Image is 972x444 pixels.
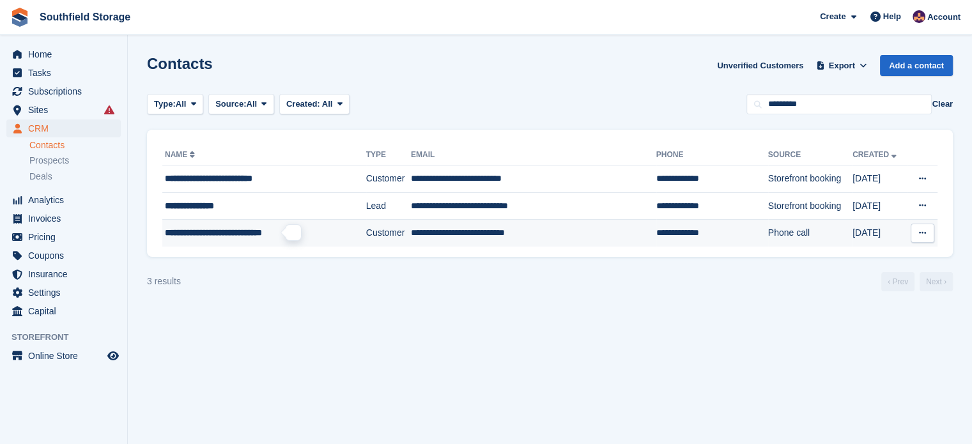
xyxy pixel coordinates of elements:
h1: Contacts [147,55,213,72]
span: Coupons [28,247,105,264]
a: Next [920,272,953,291]
a: Contacts [29,139,121,151]
span: Account [927,11,960,24]
th: Type [366,145,411,165]
td: [DATE] [852,165,907,193]
span: All [322,99,333,109]
button: Clear [932,98,953,111]
span: Invoices [28,210,105,227]
span: Create [820,10,845,23]
a: menu [6,284,121,302]
td: Customer [366,165,411,193]
a: Name [165,150,197,159]
span: Help [883,10,901,23]
a: Preview store [105,348,121,364]
a: menu [6,228,121,246]
button: Export [814,55,870,76]
a: menu [6,45,121,63]
td: Storefront booking [768,165,852,193]
span: Deals [29,171,52,183]
span: Tasks [28,64,105,82]
img: Sharon Law [913,10,925,23]
span: All [176,98,187,111]
i: Smart entry sync failures have occurred [104,105,114,115]
a: Add a contact [880,55,953,76]
a: Created [852,150,899,159]
a: Deals [29,170,121,183]
img: stora-icon-8386f47178a22dfd0bd8f6a31ec36ba5ce8667c1dd55bd0f319d3a0aa187defe.svg [10,8,29,27]
button: Created: All [279,94,350,115]
a: menu [6,82,121,100]
span: Online Store [28,347,105,365]
a: menu [6,64,121,82]
td: Lead [366,192,411,220]
span: Storefront [12,331,127,344]
span: Pricing [28,228,105,246]
a: menu [6,247,121,264]
span: Sites [28,101,105,119]
td: Customer [366,220,411,247]
span: Type: [154,98,176,111]
span: Settings [28,284,105,302]
th: Source [768,145,852,165]
span: Home [28,45,105,63]
span: Export [829,59,855,72]
span: Capital [28,302,105,320]
th: Email [411,145,656,165]
div: 3 results [147,275,181,288]
th: Phone [656,145,768,165]
span: Created: [286,99,320,109]
a: Unverified Customers [712,55,808,76]
a: menu [6,210,121,227]
a: menu [6,119,121,137]
a: menu [6,347,121,365]
a: menu [6,101,121,119]
a: Prospects [29,154,121,167]
span: Source: [215,98,246,111]
td: [DATE] [852,192,907,220]
span: Prospects [29,155,69,167]
span: Subscriptions [28,82,105,100]
a: menu [6,302,121,320]
td: Phone call [768,220,852,247]
td: Storefront booking [768,192,852,220]
button: Type: All [147,94,203,115]
a: Southfield Storage [35,6,135,27]
nav: Page [879,272,955,291]
span: Insurance [28,265,105,283]
a: Previous [881,272,914,291]
a: menu [6,191,121,209]
span: All [247,98,258,111]
span: CRM [28,119,105,137]
button: Source: All [208,94,274,115]
td: [DATE] [852,220,907,247]
a: menu [6,265,121,283]
span: Analytics [28,191,105,209]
